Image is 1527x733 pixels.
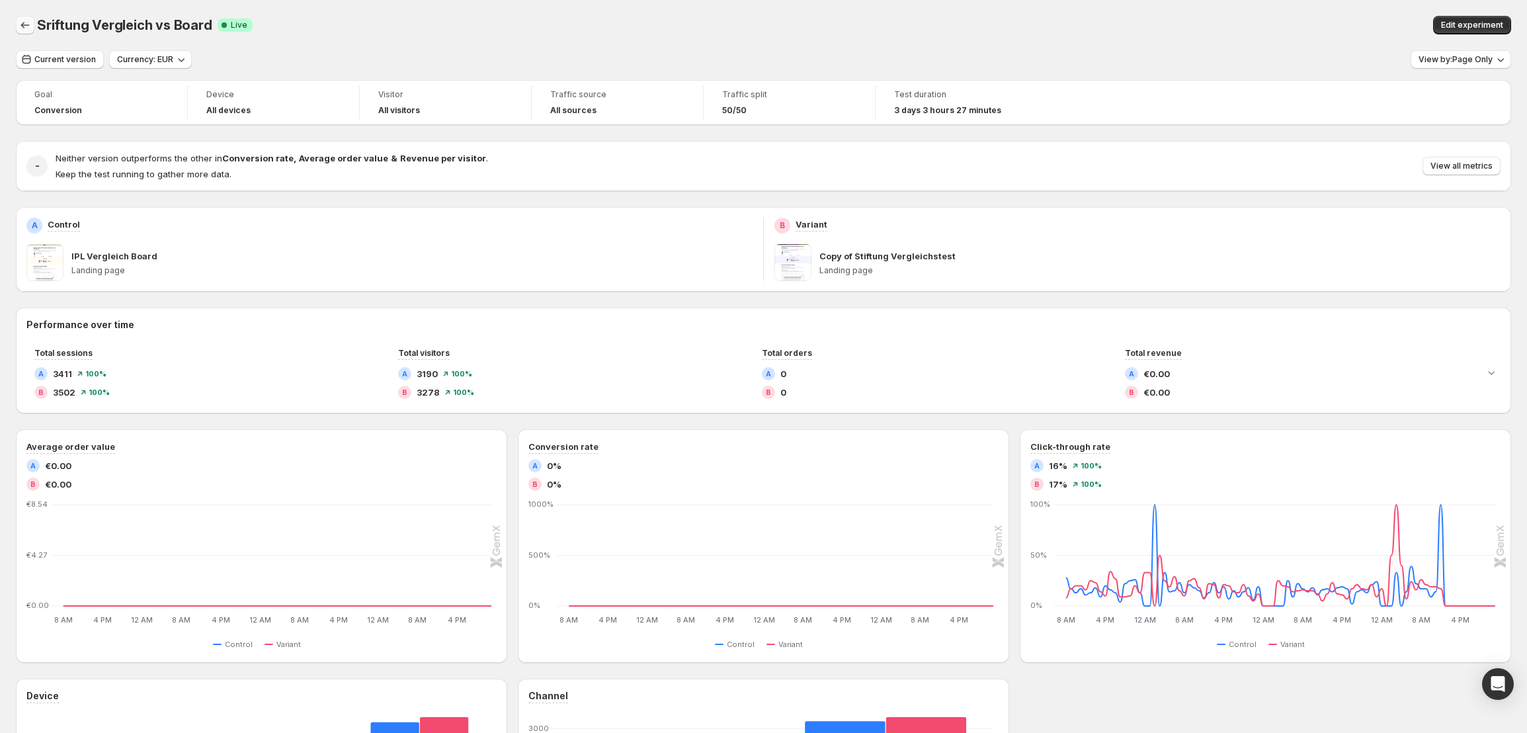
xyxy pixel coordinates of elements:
[894,105,1001,116] span: 3 days 3 hours 27 minutes
[774,244,811,281] img: Copy of Stiftung Vergleichstest
[402,388,407,396] h2: B
[1125,348,1182,358] span: Total revenue
[378,105,420,116] h4: All visitors
[1129,370,1134,378] h2: A
[299,153,388,163] strong: Average order value
[1034,462,1040,470] h2: A
[1034,480,1040,488] h2: B
[716,615,734,625] text: 4 PM
[547,478,561,491] span: 0%
[911,615,929,625] text: 8 AM
[819,265,1501,276] p: Landing page
[34,54,96,65] span: Current version
[38,388,44,396] h2: B
[290,615,309,625] text: 8 AM
[528,689,568,703] h3: Channel
[1268,636,1310,652] button: Variant
[172,615,190,625] text: 8 AM
[532,480,538,488] h2: B
[26,689,59,703] h3: Device
[206,89,341,100] span: Device
[34,89,169,100] span: Goal
[16,16,34,34] button: Back
[34,105,82,116] span: Conversion
[559,615,578,625] text: 8 AM
[1049,478,1067,491] span: 17%
[1423,157,1501,175] button: View all metrics
[26,244,63,281] img: IPL Vergleich Board
[1482,668,1514,700] div: Open Intercom Messenger
[833,615,851,625] text: 4 PM
[722,89,856,100] span: Traffic split
[1419,54,1493,65] span: View by: Page Only
[391,153,397,163] strong: &
[1030,550,1047,560] text: 50%
[1057,615,1075,625] text: 8 AM
[1049,459,1067,472] span: 16%
[1433,16,1511,34] button: Edit experiment
[417,386,440,399] span: 3278
[26,318,1501,331] h2: Performance over time
[1253,615,1274,625] text: 12 AM
[1217,636,1262,652] button: Control
[400,153,486,163] strong: Revenue per visitor
[796,218,827,231] p: Variant
[32,220,38,231] h2: A
[93,615,112,625] text: 4 PM
[26,499,48,509] text: €8.54
[778,639,803,650] span: Variant
[528,499,554,509] text: 1000%
[16,50,104,69] button: Current version
[26,601,49,610] text: €0.00
[56,169,231,179] span: Keep the test running to gather more data.
[528,724,549,733] text: 3000
[56,153,488,163] span: Neither version outperforms the other in .
[451,370,472,378] span: 100 %
[402,370,407,378] h2: A
[950,615,968,625] text: 4 PM
[727,639,755,650] span: Control
[35,159,40,173] h2: -
[766,370,771,378] h2: A
[206,105,251,116] h4: All devices
[30,480,36,488] h2: B
[753,615,775,625] text: 12 AM
[1451,615,1469,625] text: 4 PM
[1482,363,1501,382] button: Expand chart
[45,459,71,472] span: €0.00
[71,265,753,276] p: Landing page
[528,550,550,560] text: 500%
[894,89,1029,100] span: Test duration
[225,639,253,650] span: Control
[636,615,658,625] text: 12 AM
[53,367,72,380] span: 3411
[1412,615,1430,625] text: 8 AM
[1229,639,1257,650] span: Control
[1280,639,1305,650] span: Variant
[117,54,173,65] span: Currency: EUR
[109,50,192,69] button: Currency: EUR
[378,89,513,100] span: Visitor
[294,153,296,163] strong: ,
[37,17,212,33] span: Sriftung Vergleich vs Board
[30,462,36,470] h2: A
[53,386,75,399] span: 3502
[54,615,73,625] text: 8 AM
[453,388,474,396] span: 100 %
[206,88,341,117] a: DeviceAll devices
[1441,20,1503,30] span: Edit experiment
[1081,462,1102,470] span: 100 %
[780,220,785,231] h2: B
[1081,480,1102,488] span: 100 %
[71,249,157,263] p: IPL Vergleich Board
[677,615,695,625] text: 8 AM
[1134,615,1156,625] text: 12 AM
[1030,440,1110,453] h3: Click-through rate
[417,367,438,380] span: 3190
[780,367,786,380] span: 0
[231,20,247,30] span: Live
[532,462,538,470] h2: A
[794,615,812,625] text: 8 AM
[1030,601,1042,610] text: 0%
[249,615,271,625] text: 12 AM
